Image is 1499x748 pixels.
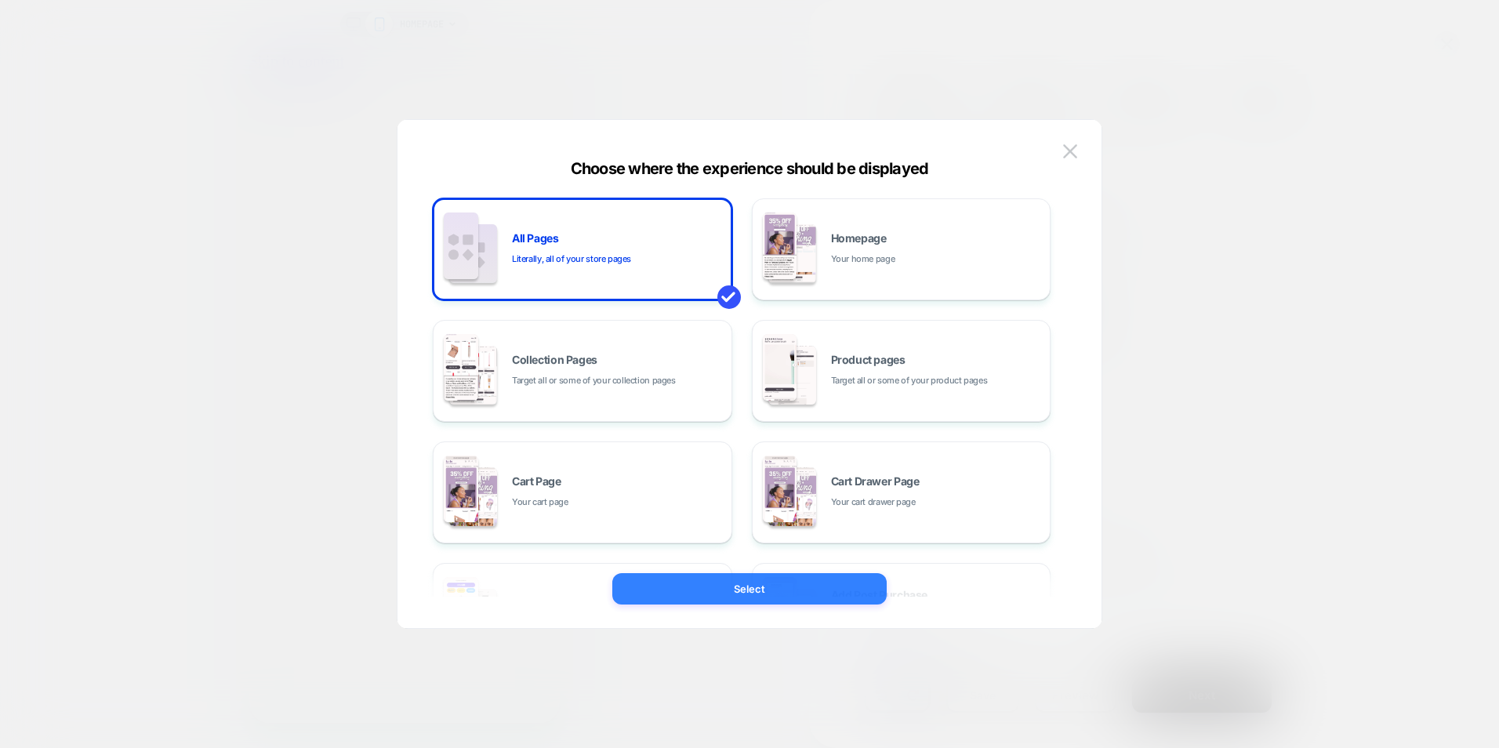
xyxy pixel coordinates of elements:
span: Your cart drawer page [831,495,916,510]
span: Product pages [831,354,906,365]
span: Your home page [831,252,895,267]
div: Choose where the experience should be displayed [397,159,1102,178]
span: Homepage [831,233,887,244]
span: Cart Drawer Page [831,476,920,487]
button: Select [612,573,887,605]
span: Target all or some of your product pages [831,373,988,388]
img: close [1063,144,1077,158]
